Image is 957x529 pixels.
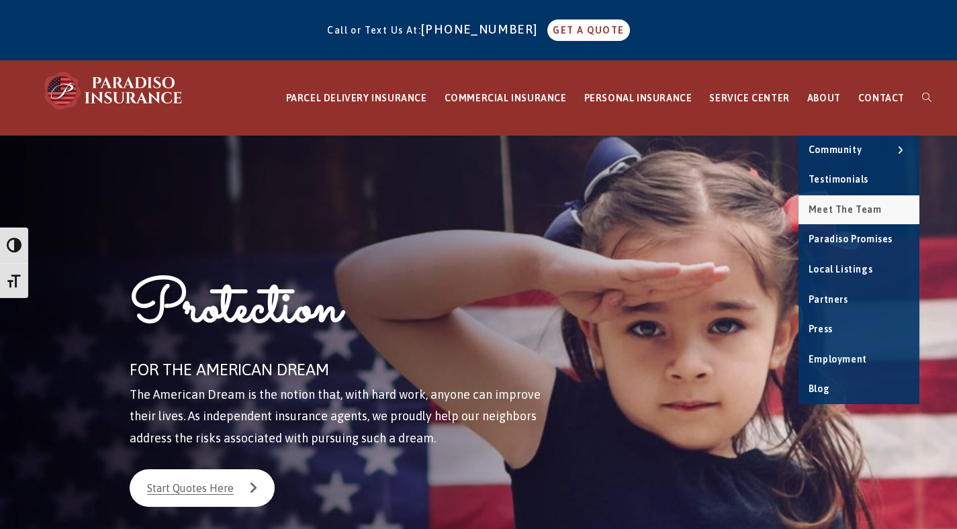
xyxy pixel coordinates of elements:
a: GET A QUOTE [547,19,629,41]
span: CONTACT [858,93,905,103]
span: PARCEL DELIVERY INSURANCE [286,93,427,103]
a: ABOUT [799,61,850,136]
a: Testimonials [799,165,919,195]
span: ABOUT [807,93,841,103]
span: Local Listings [809,264,872,275]
a: Blog [799,375,919,404]
a: Partners [799,285,919,315]
span: The American Dream is the notion that, with hard work, anyone can improve their lives. As indepen... [130,387,541,445]
a: Start Quotes Here [130,469,275,507]
span: Testimonials [809,174,868,185]
span: PERSONAL INSURANCE [584,93,692,103]
span: Paradiso Promises [809,234,893,244]
a: Paradiso Promises [799,225,919,254]
a: PERSONAL INSURANCE [576,61,701,136]
a: Community [799,136,919,165]
span: Meet the Team [809,204,882,215]
a: [PHONE_NUMBER] [421,22,545,36]
a: COMMERCIAL INSURANCE [436,61,576,136]
a: SERVICE CENTER [700,61,798,136]
span: FOR THE AMERICAN DREAM [130,360,329,379]
span: Community [809,144,862,155]
span: COMMERCIAL INSURANCE [445,93,567,103]
span: SERVICE CENTER [709,93,789,103]
span: Employment [809,354,867,365]
a: Employment [799,345,919,375]
span: Call or Text Us At: [327,25,421,36]
a: CONTACT [850,61,913,136]
h1: Protection [130,270,553,355]
span: Blog [809,383,829,394]
a: Meet the Team [799,195,919,225]
a: PARCEL DELIVERY INSURANCE [277,61,436,136]
a: Press [799,315,919,344]
img: Paradiso Insurance [40,70,188,111]
a: Local Listings [799,255,919,285]
span: Partners [809,294,848,305]
span: Press [809,324,833,334]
